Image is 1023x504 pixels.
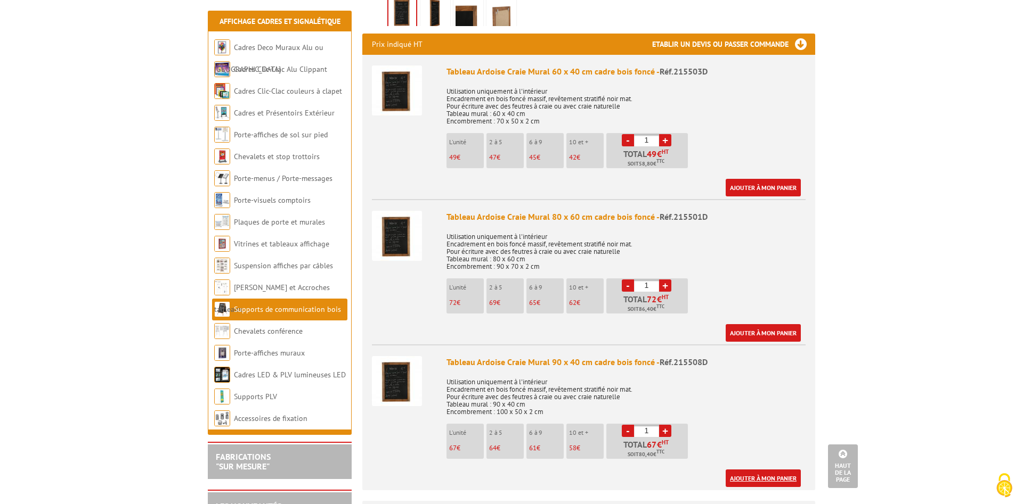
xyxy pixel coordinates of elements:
span: 65 [529,298,537,307]
a: [PERSON_NAME] et Accroches tableaux [214,283,330,314]
span: 72 [449,298,457,307]
a: Chevalets et stop trottoirs [234,152,320,161]
sup: TTC [656,449,664,455]
p: 6 à 9 [529,138,564,146]
img: Plaques de porte et murales [214,214,230,230]
a: + [659,425,671,437]
img: Porte-menus / Porte-messages [214,170,230,186]
span: Réf.215501D [660,211,708,222]
span: 86,40 [639,305,653,313]
a: Porte-menus / Porte-messages [234,173,332,183]
p: € [529,444,564,452]
span: 47 [489,153,497,162]
a: Supports de communication bois [234,304,341,314]
p: 2 à 5 [489,429,524,436]
p: 6 à 9 [529,284,564,291]
img: Cadres Deco Muraux Alu ou Bois [214,39,230,55]
p: 10 et + [569,429,604,436]
img: Tableau Ardoise Craie Mural 90 x 40 cm cadre bois foncé [372,356,422,406]
span: Réf.215508D [660,357,708,367]
p: 10 et + [569,284,604,291]
h3: Etablir un devis ou passer commande [652,34,815,55]
span: 62 [569,298,577,307]
img: Chevalets et stop trottoirs [214,148,230,164]
img: Porte-affiches de sol sur pied [214,127,230,143]
a: Ajouter à mon panier [726,324,801,342]
a: Ajouter à mon panier [726,179,801,196]
img: Cimaises et Accroches tableaux [214,279,230,295]
span: 72 [647,295,657,303]
p: L'unité [449,138,484,146]
p: Prix indiqué HT [372,34,423,55]
a: Affichage Cadres et Signalétique [220,16,340,26]
p: € [489,154,524,161]
sup: HT [662,439,669,446]
a: Cadres LED & PLV lumineuses LED [234,370,346,379]
span: 80,40 [639,450,653,459]
a: Porte-affiches muraux [234,348,305,358]
img: Tableau Ardoise Craie Mural 60 x 40 cm cadre bois foncé [372,65,422,115]
p: 10 et + [569,138,604,146]
span: € [657,295,662,303]
span: Soit € [628,160,664,168]
span: 67 [647,440,657,449]
span: Soit € [628,305,664,313]
img: Cookies (fenêtre modale) [991,472,1018,499]
p: € [569,444,604,452]
a: FABRICATIONS"Sur Mesure" [216,451,271,472]
sup: HT [662,148,669,155]
p: Utilisation uniquement à l'intérieur Encadrement en bois foncé massif, revêtement stratifié noir ... [446,226,806,270]
a: Cadres Clic-Clac couleurs à clapet [234,86,342,96]
a: + [659,134,671,146]
a: - [622,279,634,292]
a: - [622,134,634,146]
a: Ajouter à mon panier [726,469,801,487]
sup: HT [662,293,669,301]
img: Tableau Ardoise Craie Mural 80 x 60 cm cadre bois foncé [372,211,422,261]
p: € [569,299,604,307]
a: Accessoires de fixation [234,414,307,423]
span: 61 [529,443,537,452]
p: € [529,299,564,307]
p: € [569,154,604,161]
img: Porte-affiches muraux [214,345,230,361]
span: € [657,150,662,158]
sup: TTC [656,158,664,164]
img: Suspension affiches par câbles [214,258,230,274]
a: Porte-visuels comptoirs [234,195,311,205]
img: Vitrines et tableaux affichage [214,236,230,252]
p: 2 à 5 [489,138,524,146]
p: € [529,154,564,161]
span: 64 [489,443,497,452]
span: 42 [569,153,577,162]
span: 49 [647,150,657,158]
span: 58,80 [639,160,653,168]
a: Suspension affiches par câbles [234,261,333,270]
span: 69 [489,298,497,307]
a: + [659,279,671,292]
a: Porte-affiches de sol sur pied [234,130,328,139]
span: Soit € [628,450,664,459]
p: Total [609,440,688,459]
p: Total [609,150,688,168]
p: Utilisation uniquement à l'intérieur Encadrement en bois foncé massif, revêtement stratifié noir ... [446,80,806,125]
p: € [449,299,484,307]
span: 49 [449,153,457,162]
p: 2 à 5 [489,284,524,291]
span: 58 [569,443,577,452]
img: Chevalets conférence [214,323,230,339]
span: € [657,440,662,449]
div: Tableau Ardoise Craie Mural 90 x 40 cm cadre bois foncé - [446,356,806,368]
p: 6 à 9 [529,429,564,436]
img: Supports PLV [214,389,230,404]
p: € [489,444,524,452]
img: Cadres Clic-Clac couleurs à clapet [214,83,230,99]
div: Tableau Ardoise Craie Mural 80 x 60 cm cadre bois foncé - [446,211,806,223]
p: Total [609,295,688,313]
img: Accessoires de fixation [214,410,230,426]
span: 67 [449,443,457,452]
a: Cadres Clic-Clac Alu Clippant [234,64,327,74]
a: Plaques de porte et murales [234,217,325,227]
a: Vitrines et tableaux affichage [234,239,329,249]
img: Cadres LED & PLV lumineuses LED [214,367,230,383]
